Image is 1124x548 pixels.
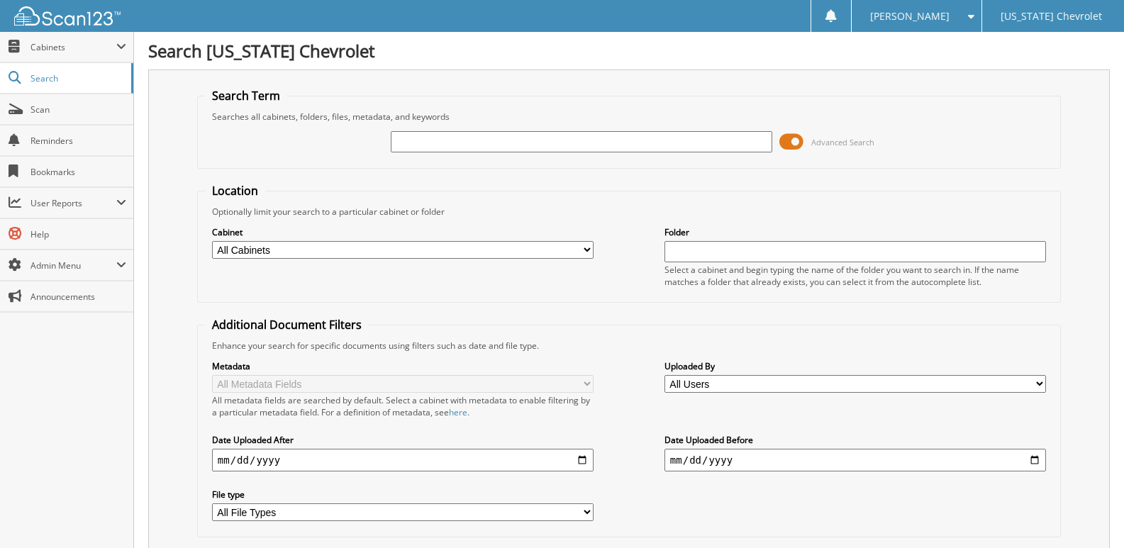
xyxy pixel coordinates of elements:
span: Scan [30,104,126,116]
h1: Search [US_STATE] Chevrolet [148,39,1110,62]
span: Admin Menu [30,259,116,272]
input: start [212,449,594,471]
span: User Reports [30,197,116,209]
label: Date Uploaded Before [664,434,1046,446]
label: File type [212,488,594,501]
input: end [664,449,1046,471]
label: Metadata [212,360,594,372]
span: Cabinets [30,41,116,53]
legend: Search Term [205,88,287,104]
span: Announcements [30,291,126,303]
legend: Additional Document Filters [205,317,369,332]
a: here [449,406,467,418]
label: Date Uploaded After [212,434,594,446]
span: [PERSON_NAME] [870,12,950,21]
div: Select a cabinet and begin typing the name of the folder you want to search in. If the name match... [664,264,1046,288]
div: Enhance your search for specific documents using filters such as date and file type. [205,340,1053,352]
label: Uploaded By [664,360,1046,372]
span: Reminders [30,135,126,147]
div: Searches all cabinets, folders, files, metadata, and keywords [205,111,1053,123]
span: Advanced Search [811,137,874,147]
span: [US_STATE] Chevrolet [1001,12,1102,21]
div: All metadata fields are searched by default. Select a cabinet with metadata to enable filtering b... [212,394,594,418]
span: Search [30,72,124,84]
span: Bookmarks [30,166,126,178]
span: Help [30,228,126,240]
div: Optionally limit your search to a particular cabinet or folder [205,206,1053,218]
iframe: Chat Widget [1053,480,1124,548]
label: Cabinet [212,226,594,238]
legend: Location [205,183,265,198]
label: Folder [664,226,1046,238]
img: scan123-logo-white.svg [14,6,121,26]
